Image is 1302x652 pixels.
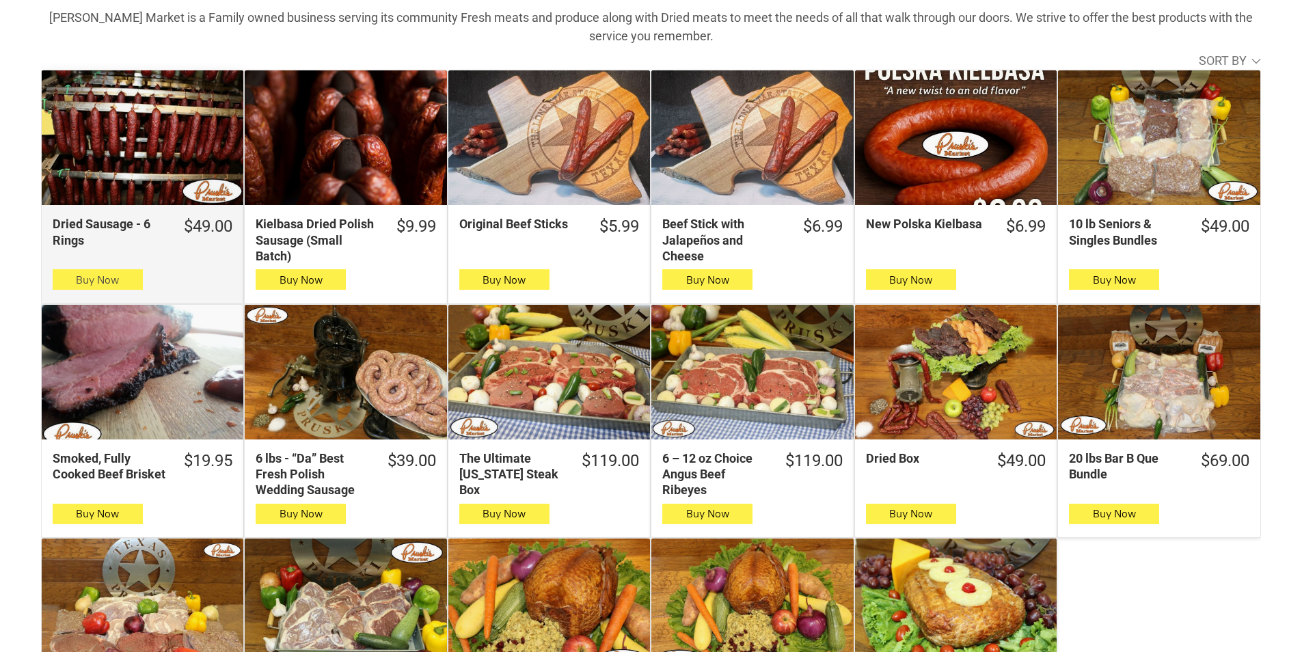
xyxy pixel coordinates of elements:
div: $49.00 [1201,216,1249,237]
a: $49.00Dried Box [855,450,1057,472]
button: Buy Now [53,504,143,524]
div: $5.99 [599,216,639,237]
div: $119.00 [785,450,843,472]
span: Buy Now [483,507,526,520]
a: $119.00The Ultimate [US_STATE] Steak Box [448,450,650,498]
button: Buy Now [866,269,956,290]
a: $39.006 lbs - “Da” Best Fresh Polish Wedding Sausage [245,450,446,498]
strong: [PERSON_NAME] Market is a Family owned business serving its community Fresh meats and produce alo... [49,10,1253,43]
div: $49.00 [997,450,1046,472]
button: Buy Now [53,269,143,290]
a: $69.0020 lbs Bar B Que Bundle [1058,450,1260,483]
a: New Polska Kielbasa [855,70,1057,205]
a: $5.99Original Beef Sticks [448,216,650,237]
div: $119.00 [582,450,639,472]
a: $119.006 – 12 oz Choice Angus Beef Ribeyes [651,450,853,498]
a: Original Beef Sticks [448,70,650,205]
div: Kielbasa Dried Polish Sausage (Small Batch) [256,216,378,264]
a: Smoked, Fully Cooked Beef Brisket [42,305,243,439]
span: Buy Now [483,273,526,286]
a: $49.00Dried Sausage - 6 Rings [42,216,243,248]
a: Dried Box [855,305,1057,439]
div: The Ultimate [US_STATE] Steak Box [459,450,564,498]
span: Buy Now [686,273,729,286]
a: $6.99New Polska Kielbasa [855,216,1057,237]
button: Buy Now [662,269,752,290]
button: Buy Now [1069,504,1159,524]
div: Original Beef Sticks [459,216,582,232]
button: Buy Now [256,269,346,290]
span: Buy Now [280,507,323,520]
button: Buy Now [256,504,346,524]
span: Buy Now [280,273,323,286]
a: 20 lbs Bar B Que Bundle [1058,305,1260,439]
span: Buy Now [889,273,932,286]
a: The Ultimate Texas Steak Box [448,305,650,439]
a: $19.95Smoked, Fully Cooked Beef Brisket [42,450,243,483]
div: 6 – 12 oz Choice Angus Beef Ribeyes [662,450,767,498]
a: $49.0010 lb Seniors & Singles Bundles [1058,216,1260,248]
button: Buy Now [459,269,550,290]
div: Dried Box [866,450,979,466]
a: $6.99Beef Stick with Jalapeños and Cheese [651,216,853,264]
span: Buy Now [889,507,932,520]
a: Kielbasa Dried Polish Sausage (Small Batch) [245,70,446,205]
div: $6.99 [803,216,843,237]
div: Beef Stick with Jalapeños and Cheese [662,216,785,264]
span: Buy Now [76,273,119,286]
button: Buy Now [662,504,752,524]
div: $9.99 [396,216,436,237]
a: 10 lb Seniors &amp; Singles Bundles [1058,70,1260,205]
div: Smoked, Fully Cooked Beef Brisket [53,450,166,483]
span: Buy Now [1093,507,1136,520]
span: Buy Now [686,507,729,520]
button: Buy Now [459,504,550,524]
div: 20 lbs Bar B Que Bundle [1069,450,1182,483]
div: Dried Sausage - 6 Rings [53,216,166,248]
div: $69.00 [1201,450,1249,472]
div: $6.99 [1006,216,1046,237]
div: $39.00 [388,450,436,472]
div: $49.00 [184,216,232,237]
div: 6 lbs - “Da” Best Fresh Polish Wedding Sausage [256,450,369,498]
button: Buy Now [866,504,956,524]
div: $19.95 [184,450,232,472]
div: New Polska Kielbasa [866,216,988,232]
a: 6 lbs - “Da” Best Fresh Polish Wedding Sausage [245,305,446,439]
a: Dried Sausage - 6 Rings [42,70,243,205]
button: Buy Now [1069,269,1159,290]
div: 10 lb Seniors & Singles Bundles [1069,216,1182,248]
a: $9.99Kielbasa Dried Polish Sausage (Small Batch) [245,216,446,264]
span: Buy Now [76,507,119,520]
a: Beef Stick with Jalapeños and Cheese [651,70,853,205]
span: Buy Now [1093,273,1136,286]
a: 6 – 12 oz Choice Angus Beef Ribeyes [651,305,853,439]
